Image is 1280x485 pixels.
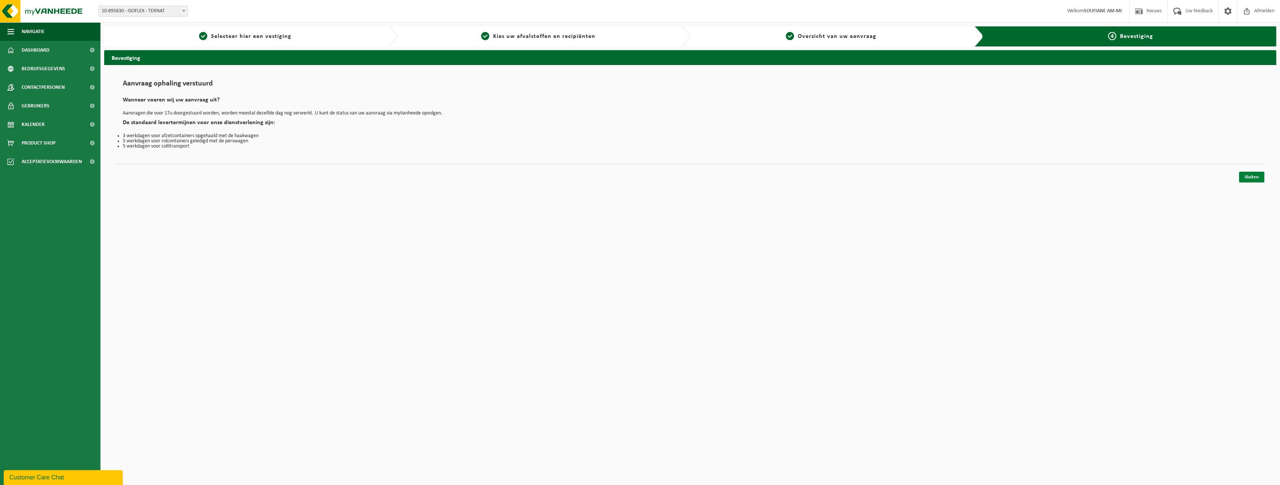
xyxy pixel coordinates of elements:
[123,120,1258,130] h2: De standaard levertermijnen voor onze dienstverlening zijn:
[493,33,595,39] span: Kies uw afvalstoffen en recipiënten
[123,97,1258,107] h2: Wanneer voeren wij uw aanvraag uit?
[99,6,188,16] span: 10-895630 - ISOFLEX - TERNAT
[22,41,49,59] span: Dashboard
[199,32,207,40] span: 1
[694,32,969,41] a: 3Overzicht van uw aanvraag
[123,144,1258,149] li: 5 werkdagen voor collitransport
[1084,8,1122,14] strong: SOUFIANE AM-MI
[22,59,65,78] span: Bedrijfsgegevens
[798,33,876,39] span: Overzicht van uw aanvraag
[481,32,489,40] span: 2
[22,78,65,97] span: Contactpersonen
[98,6,188,17] span: 10-895630 - ISOFLEX - TERNAT
[123,80,1258,91] h1: Aanvraag ophaling verstuurd
[22,22,45,41] span: Navigatie
[786,32,794,40] span: 3
[1120,33,1153,39] span: Bevestiging
[123,111,1258,116] p: Aanvragen die voor 17u doorgestuurd worden, worden meestal dezelfde dag nog verwerkt. U kunt de s...
[22,115,45,134] span: Kalender
[108,32,383,41] a: 1Selecteer hier een vestiging
[211,33,291,39] span: Selecteer hier een vestiging
[22,152,82,171] span: Acceptatievoorwaarden
[4,469,124,485] iframe: chat widget
[1108,32,1116,40] span: 4
[104,50,1276,65] h2: Bevestiging
[123,133,1258,139] li: 3 werkdagen voor afzetcontainers opgehaald met de haakwagen
[22,97,49,115] span: Gebruikers
[123,139,1258,144] li: 5 werkdagen voor rolcontainers geledigd met de perswagen
[401,32,676,41] a: 2Kies uw afvalstoffen en recipiënten
[22,134,55,152] span: Product Shop
[1239,172,1264,182] a: Sluiten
